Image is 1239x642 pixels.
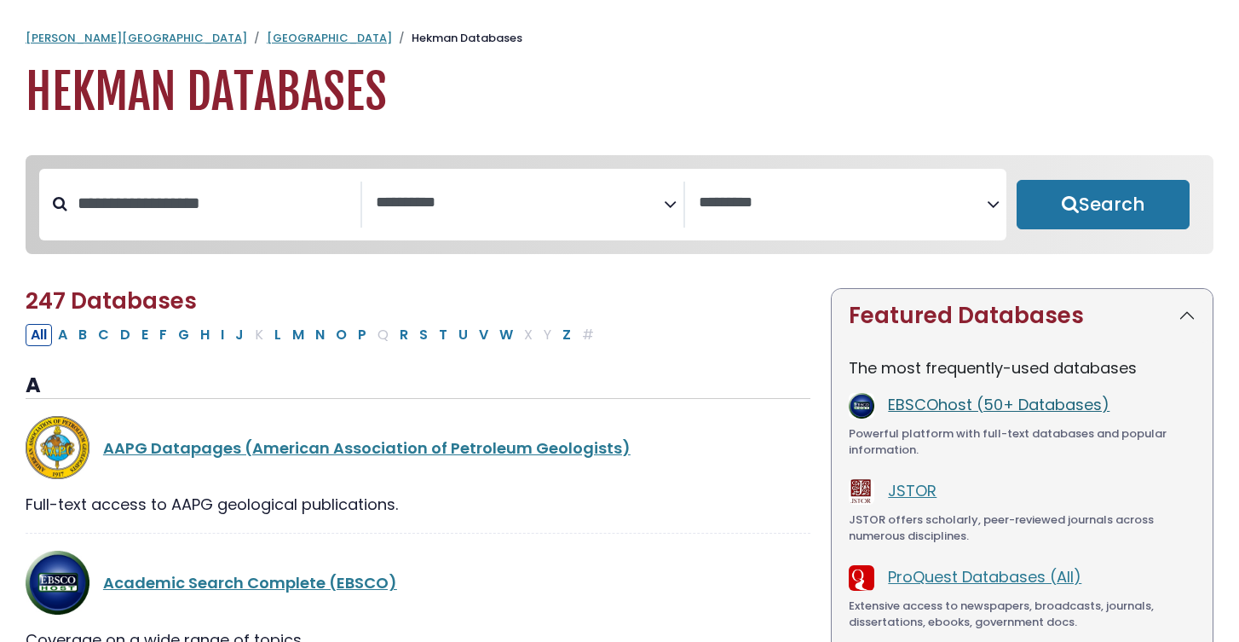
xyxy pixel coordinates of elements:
[53,324,72,346] button: Filter Results A
[26,373,810,399] h3: A
[888,566,1081,587] a: ProQuest Databases (All)
[395,324,413,346] button: Filter Results R
[93,324,114,346] button: Filter Results C
[136,324,153,346] button: Filter Results E
[376,194,664,212] textarea: Search
[26,323,601,344] div: Alpha-list to filter by first letter of database name
[888,394,1109,415] a: EBSCOhost (50+ Databases)
[26,324,52,346] button: All
[699,194,987,212] textarea: Search
[453,324,473,346] button: Filter Results U
[331,324,352,346] button: Filter Results O
[26,64,1213,121] h1: Hekman Databases
[434,324,452,346] button: Filter Results T
[849,512,1196,545] div: JSTOR offers scholarly, peer-reviewed journals across numerous disciplines.
[103,572,397,593] a: Academic Search Complete (EBSCO)
[230,324,249,346] button: Filter Results J
[267,30,392,46] a: [GEOGRAPHIC_DATA]
[414,324,433,346] button: Filter Results S
[474,324,493,346] button: Filter Results V
[392,30,522,47] li: Hekman Databases
[26,30,1213,47] nav: breadcrumb
[26,155,1213,254] nav: Search filters
[888,480,936,501] a: JSTOR
[26,30,247,46] a: [PERSON_NAME][GEOGRAPHIC_DATA]
[1017,180,1190,229] button: Submit for Search Results
[115,324,135,346] button: Filter Results D
[849,598,1196,631] div: Extensive access to newspapers, broadcasts, journals, dissertations, ebooks, government docs.
[67,189,360,217] input: Search database by title or keyword
[26,493,810,516] div: Full-text access to AAPG geological publications.
[73,324,92,346] button: Filter Results B
[269,324,286,346] button: Filter Results L
[849,356,1196,379] p: The most frequently-used databases
[26,286,197,316] span: 247 Databases
[353,324,372,346] button: Filter Results P
[287,324,309,346] button: Filter Results M
[173,324,194,346] button: Filter Results G
[849,425,1196,459] div: Powerful platform with full-text databases and popular information.
[103,437,631,459] a: AAPG Datapages (American Association of Petroleum Geologists)
[832,289,1213,343] button: Featured Databases
[216,324,229,346] button: Filter Results I
[310,324,330,346] button: Filter Results N
[154,324,172,346] button: Filter Results F
[494,324,518,346] button: Filter Results W
[195,324,215,346] button: Filter Results H
[557,324,576,346] button: Filter Results Z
